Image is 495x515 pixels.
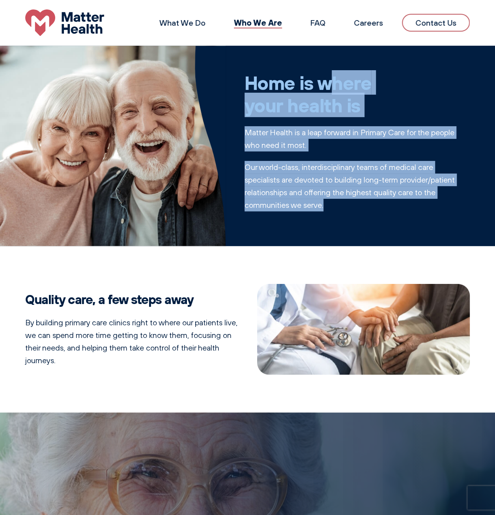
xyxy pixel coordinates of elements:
p: Matter Health is a leap forward in Primary Care for the people who need it most. [245,126,470,151]
h2: Quality care, a few steps away [25,292,248,307]
h1: Home is where your health is [245,71,470,117]
a: Careers [354,18,383,28]
a: Who We Are [234,17,282,28]
a: Contact Us [402,14,470,32]
a: What We Do [159,18,205,28]
a: FAQ [310,18,325,28]
p: Our world-class, interdisciplinary teams of medical care specialists are devoted to building long... [245,161,470,211]
p: By building primary care clinics right to where our patients live, we can spend more time getting... [25,316,248,367]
